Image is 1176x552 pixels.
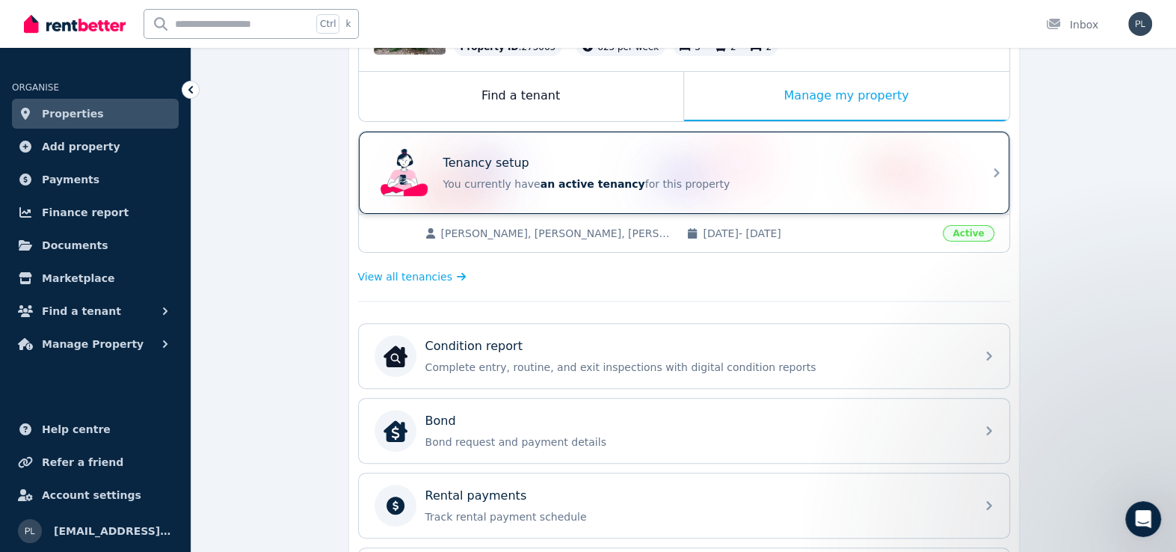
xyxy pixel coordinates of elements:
img: Earl avatar [15,232,33,250]
a: Tenancy setupTenancy setupYou currently havean active tenancyfor this property [359,132,1009,214]
a: Condition reportCondition reportComplete entry, routine, and exit inspections with digital condit... [359,324,1009,388]
span: Active [943,225,994,242]
h1: Messages [111,7,191,32]
img: Jeremy avatar [28,343,46,361]
span: Find a tenant [42,302,121,320]
a: Payments [12,165,179,194]
span: ORGANISE [12,82,59,93]
div: • [DATE] [143,399,185,415]
div: Inbox [1046,17,1098,32]
button: Messages [99,414,199,474]
span: Hey there 👋 Welcome to RentBetter! On RentBetter, taking control and managing your property is ea... [49,330,894,342]
p: Condition report [425,337,523,355]
span: Hey there 👋 Welcome to RentBetter! On RentBetter, taking control and managing your property is ea... [49,164,894,176]
p: Complete entry, routine, and exit inspections with digital condition reports [425,360,967,375]
a: Add property [12,132,179,162]
div: RentBetter [49,233,106,249]
div: Find a tenant [359,72,683,121]
span: Rate your conversation [53,275,175,286]
span: Rate your conversation [53,108,175,120]
span: k [345,18,351,30]
img: plmarkt@gmail.com [18,519,42,543]
div: • [DATE] [143,123,185,138]
span: Messages [120,452,178,462]
button: Help [200,414,299,474]
div: • [DATE] [109,67,151,83]
a: Account settings [12,480,179,510]
span: Ctrl [316,14,339,34]
div: Manage my property [684,72,1009,121]
div: The RentBetter Team [53,289,164,304]
a: Rental paymentsTrack rental payment schedule [359,473,1009,538]
img: RentBetter [24,13,126,35]
img: Tenancy setup [381,149,428,197]
span: Manage Property [42,335,144,353]
img: Rochelle avatar [22,165,40,183]
img: Jeremy avatar [28,232,46,250]
img: Jeremy avatar [28,66,46,84]
a: Properties [12,99,179,129]
span: Marketplace [42,269,114,287]
div: Close [262,6,289,33]
span: Add property [42,138,120,156]
iframe: Intercom live chat [1125,501,1161,537]
img: Jeremy avatar [28,177,46,194]
img: Rochelle avatar [22,220,40,238]
span: Refer a friend [42,453,123,471]
img: Bond [384,419,407,443]
span: [EMAIL_ADDRESS][DOMAIN_NAME] [54,522,173,540]
img: plmarkt@gmail.com [1128,12,1152,36]
button: Send us a message [69,369,230,399]
img: Earl avatar [15,66,33,84]
img: Rochelle avatar [22,331,40,349]
span: Properties [42,105,104,123]
span: Home [34,452,65,462]
button: Manage Property [12,329,179,359]
span: [PERSON_NAME], [PERSON_NAME], [PERSON_NAME], [PERSON_NAME], [PERSON_NAME] [PERSON_NAME] [441,226,672,241]
img: Rochelle avatar [22,54,40,72]
p: Tenancy setup [443,154,529,172]
div: • [DATE] [167,289,209,304]
span: View all tenancies [358,269,452,284]
img: Profile image for The RentBetter Team [17,274,47,304]
p: Track rental payment schedule [425,509,967,524]
p: Bond request and payment details [425,435,967,450]
a: Documents [12,230,179,260]
a: Finance report [12,197,179,227]
span: Documents [42,236,108,254]
span: Hey there 👋 Welcome to RentBetter! On RentBetter, taking control and managing your property is ea... [49,219,894,231]
div: RentBetter [49,344,106,360]
span: an active tenancy [541,178,645,190]
p: Rental payments [425,487,527,505]
span: Finance report [42,203,129,221]
span: Help centre [42,420,111,438]
div: RentBetter [49,178,106,194]
img: Condition report [384,344,407,368]
span: Help [237,452,261,462]
a: Help centre [12,414,179,444]
div: • [DATE] [109,344,151,360]
div: • [DATE] [109,233,151,249]
img: Profile image for Jeremy [17,384,47,414]
a: Marketplace [12,263,179,293]
a: BondBondBond request and payment details [359,399,1009,463]
span: Account settings [42,486,141,504]
span: Hey there 👋 Welcome to RentBetter! On RentBetter, taking control and managing your property is ea... [49,53,1001,65]
p: You currently have for this property [443,177,967,191]
div: [PERSON_NAME] [53,399,140,415]
p: Bond [425,412,456,430]
span: [DATE] - [DATE] [703,226,934,241]
img: Earl avatar [15,343,33,361]
div: RentBetter [49,67,106,83]
div: • [DATE] [109,178,151,194]
a: Refer a friend [12,447,179,477]
button: Find a tenant [12,296,179,326]
a: View all tenancies [358,269,467,284]
img: Earl avatar [15,177,33,194]
span: Payments [42,171,99,188]
div: [PERSON_NAME] [53,123,140,138]
img: Profile image for Jeremy [17,108,47,138]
